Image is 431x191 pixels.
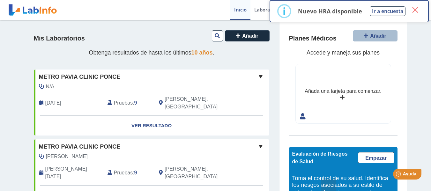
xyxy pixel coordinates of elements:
[103,95,154,111] div: :
[89,49,214,56] span: Obtenga resultados de hasta los últimos .
[242,33,258,39] span: Añadir
[305,87,381,95] div: Añada una tarjeta para comenzar.
[292,151,348,164] span: Evaluación de Riesgos de Salud
[45,165,103,180] span: 2024-01-19
[114,169,133,177] span: Pruebas
[46,153,88,160] span: Diaz Baez, Nadja
[114,99,133,107] span: Pruebas
[365,155,387,161] span: Empezar
[45,99,61,107] span: 2024-04-24
[39,73,121,81] span: Metro Pavia Clinic Ponce
[289,35,337,42] h4: Planes Médicos
[191,49,213,56] span: 10 años
[103,165,154,180] div: :
[34,35,85,42] h4: Mis Laboratorios
[409,4,421,16] button: Close this dialog
[370,6,405,16] button: Ir a encuesta
[307,49,380,56] span: Accede y maneja sus planes
[134,100,137,106] b: 9
[165,95,235,111] span: Ponce, PR
[165,165,235,180] span: Ponce, PR
[46,83,55,91] span: N/A
[225,30,270,41] button: Añadir
[370,33,386,39] span: Añadir
[39,143,121,151] span: Metro Pavia Clinic Ponce
[358,152,394,163] a: Empezar
[134,170,137,175] b: 9
[34,116,269,136] a: Ver Resultado
[283,5,286,17] div: i
[353,30,398,41] button: Añadir
[374,166,424,184] iframe: Help widget launcher
[298,7,362,15] p: Nuevo HRA disponible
